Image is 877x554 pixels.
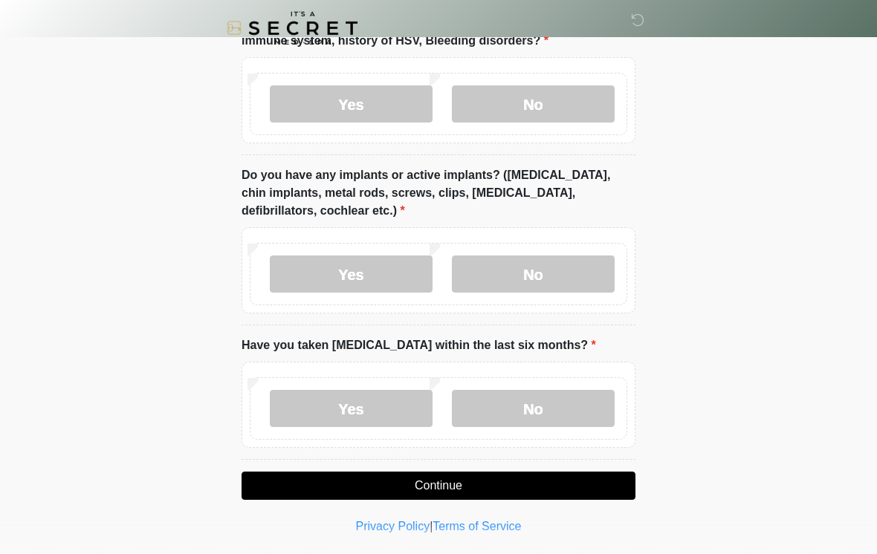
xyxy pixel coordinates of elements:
img: It's A Secret Med Spa Logo [227,11,357,45]
a: Terms of Service [433,520,521,532]
label: No [452,85,615,123]
label: No [452,390,615,427]
label: Yes [270,255,433,293]
label: No [452,255,615,293]
a: Privacy Policy [356,520,430,532]
button: Continue [242,472,635,500]
label: Have you taken [MEDICAL_DATA] within the last six months? [242,336,596,354]
a: | [430,520,433,532]
label: Do you have any implants or active implants? ([MEDICAL_DATA], chin implants, metal rods, screws, ... [242,166,635,220]
label: Yes [270,85,433,123]
label: Yes [270,390,433,427]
